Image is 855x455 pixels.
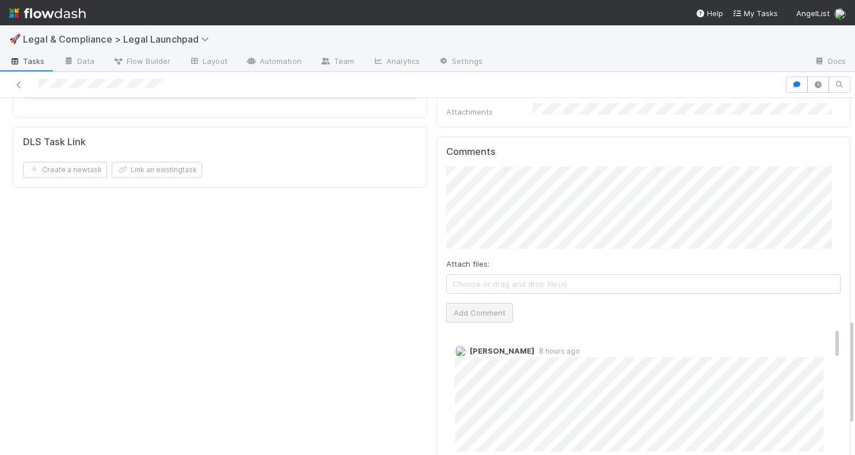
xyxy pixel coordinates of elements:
div: Attachments [446,106,533,117]
a: Layout [180,53,237,71]
h5: DLS Task Link [23,136,86,148]
button: Create a newtask [23,162,107,178]
a: Analytics [363,53,429,71]
span: 🚀 [9,34,21,44]
span: Choose or drag and drop file(s) [447,275,840,293]
span: My Tasks [732,9,778,18]
img: avatar_5efa0666-8651-45e1-ad93-d350fecd9671.png [455,346,466,357]
button: Link an existingtask [112,162,202,178]
span: Legal & Compliance > Legal Launchpad [23,33,215,45]
span: Flow Builder [113,55,170,67]
a: Data [54,53,104,71]
button: Add Comment [446,303,513,323]
a: Team [311,53,363,71]
a: Settings [429,53,492,71]
a: Automation [237,53,311,71]
span: 8 hours ago [534,347,580,355]
a: My Tasks [732,7,778,19]
label: Attach files: [446,258,489,270]
h5: Comments [446,146,841,158]
img: avatar_ba22fd42-677f-4b89-aaa3-073be741e398.png [834,8,846,20]
a: Docs [805,53,855,71]
span: AngelList [796,9,830,18]
span: [PERSON_NAME] [470,346,534,355]
span: Tasks [9,55,45,67]
img: logo-inverted-e16ddd16eac7371096b0.svg [9,3,86,23]
div: Help [696,7,723,19]
a: Flow Builder [104,53,180,71]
